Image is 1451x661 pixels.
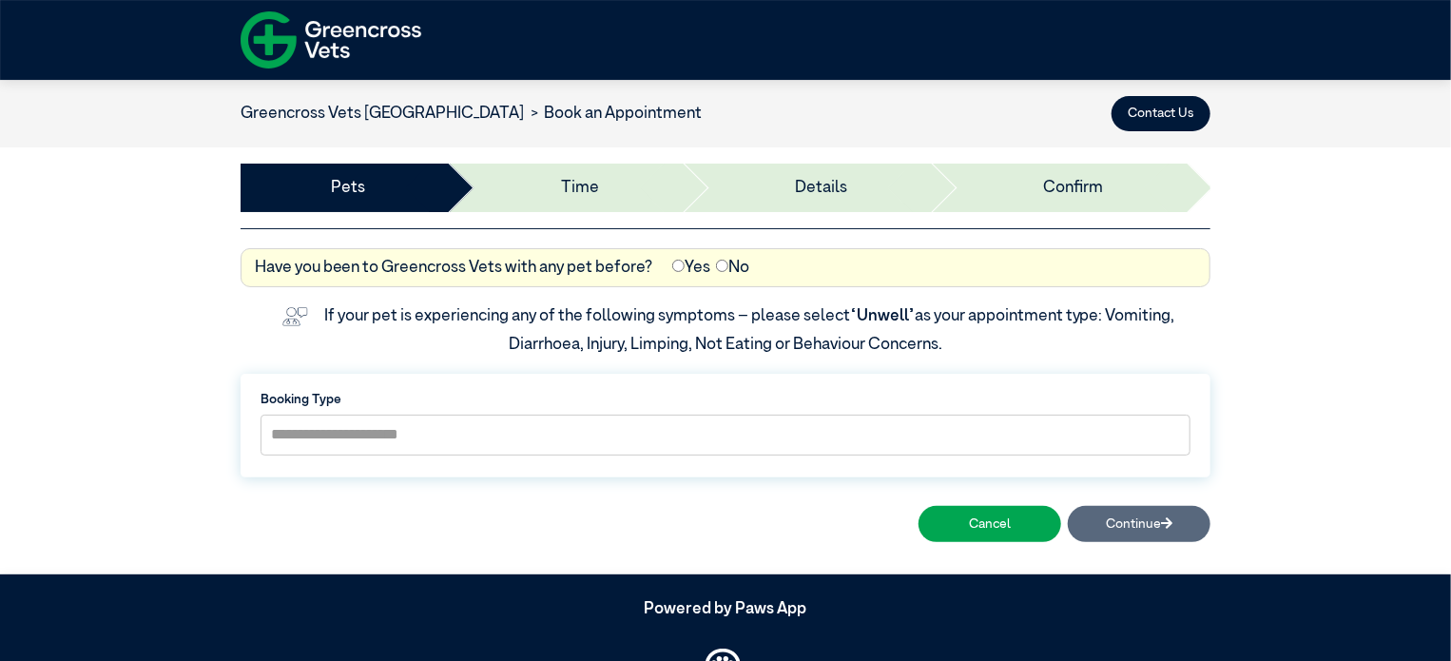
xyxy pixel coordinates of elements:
[261,390,1190,409] label: Booking Type
[850,308,915,324] span: “Unwell”
[716,256,749,281] label: No
[331,176,365,201] a: Pets
[716,260,728,272] input: No
[919,506,1061,541] button: Cancel
[241,106,524,122] a: Greencross Vets [GEOGRAPHIC_DATA]
[255,256,653,281] label: Have you been to Greencross Vets with any pet before?
[1112,96,1210,131] button: Contact Us
[524,102,703,126] li: Book an Appointment
[324,308,1178,353] label: If your pet is experiencing any of the following symptoms – please select as your appointment typ...
[241,600,1210,619] h5: Powered by Paws App
[276,301,315,333] img: vet
[241,102,703,126] nav: breadcrumb
[672,260,685,272] input: Yes
[241,5,421,75] img: f-logo
[672,256,710,281] label: Yes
